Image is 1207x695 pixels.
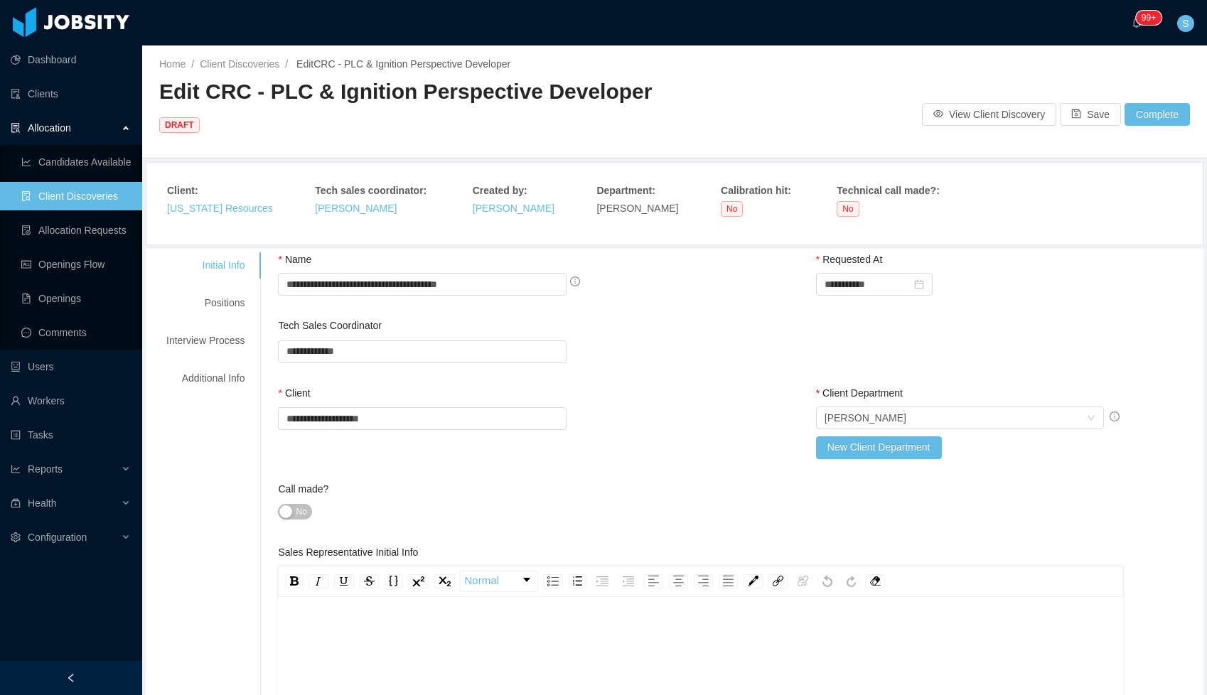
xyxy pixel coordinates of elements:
div: rdw-textalign-control [641,571,741,592]
button: Complete [1125,103,1190,126]
span: Allocation [28,122,71,134]
strong: Client : [167,185,198,196]
span: Reports [28,463,63,475]
div: Pat Brown [825,407,906,429]
div: Unordered [543,574,563,588]
div: Outdent [618,574,638,588]
div: rdw-toolbar [278,566,1122,597]
label: Name [278,254,311,265]
button: icon: eyeView Client Discovery [922,103,1056,126]
div: Ordered [569,574,586,588]
div: rdw-inline-control [282,571,458,592]
div: rdw-list-control [540,571,641,592]
strong: Calibration hit : [721,185,791,196]
span: info-circle [1110,411,1120,421]
label: Call made? [278,483,328,495]
span: Normal [464,573,498,589]
i: icon: calendar [914,279,924,289]
a: icon: idcardOpenings Flow [21,250,131,279]
a: [PERSON_NAME] [473,203,554,214]
div: Additional Info [149,365,262,392]
span: Edit [294,58,510,70]
a: Client Discoveries [200,58,279,70]
div: Link [768,574,788,588]
div: Right [694,574,713,588]
span: / [285,58,288,70]
span: No [721,201,743,217]
i: icon: medicine-box [11,498,21,508]
div: Subscript [434,574,455,588]
button: New Client Department [816,436,942,459]
strong: Tech sales coordinator : [315,185,427,196]
a: icon: file-doneAllocation Requests [21,216,131,244]
div: Unlink [793,574,812,588]
i: icon: line-chart [11,464,21,474]
div: Bold [285,574,303,588]
a: Block Type [461,571,537,591]
label: Sales Representative Initial Info [278,546,418,558]
span: info-circle [570,276,580,286]
button: icon: saveSave [1060,103,1121,126]
div: rdw-dropdown [460,571,538,592]
i: icon: bell [1132,18,1142,28]
div: rdw-link-control [766,571,815,592]
div: Positions [149,290,262,316]
div: rdw-remove-control [863,571,888,592]
span: DRAFT [159,117,200,133]
span: No [837,201,859,217]
button: Call made? [278,504,311,519]
a: icon: robotUsers [11,352,131,381]
input: Name [278,273,566,296]
a: Home [159,58,186,70]
a: icon: auditClients [11,80,131,108]
sup: 1581 [1136,11,1162,25]
span: / [191,58,194,70]
a: icon: file-searchClient Discoveries [21,182,131,210]
strong: Created by : [473,185,527,196]
div: Superscript [408,574,429,588]
div: rdw-history-control [815,571,863,592]
span: Configuration [28,532,87,543]
div: Italic [309,574,328,588]
a: CRC - PLC & Ignition Perspective Developer [313,58,510,70]
a: icon: userWorkers [11,387,131,415]
div: rdw-color-picker [741,571,766,592]
div: Remove [866,574,885,588]
i: icon: setting [11,532,21,542]
a: icon: profileTasks [11,421,131,449]
span: No [296,505,306,519]
a: icon: file-textOpenings [21,284,131,313]
div: Justify [719,574,738,588]
span: Edit CRC - PLC & Ignition Perspective Developer [159,80,652,132]
div: Indent [592,574,613,588]
div: Left [644,574,663,588]
span: [PERSON_NAME] [596,203,678,214]
div: Initial Info [149,252,262,279]
span: Health [28,497,56,509]
a: icon: pie-chartDashboard [11,45,131,74]
span: S [1182,15,1189,32]
div: Interview Process [149,328,262,354]
label: Tech Sales Coordinator [278,320,382,331]
i: icon: solution [11,123,21,133]
a: [US_STATE] Resources [167,203,273,214]
strong: Technical call made? : [837,185,939,196]
strong: Department : [596,185,655,196]
div: Redo [842,574,860,588]
label: Requested At [816,254,883,265]
label: Client [278,387,310,399]
div: rdw-block-control [458,571,540,592]
span: Client Department [822,387,903,399]
div: Undo [818,574,837,588]
a: [PERSON_NAME] [315,203,397,214]
div: Strikethrough [360,574,379,588]
a: icon: line-chartCandidates Available [21,148,131,176]
div: Center [669,574,688,588]
a: icon: messageComments [21,318,131,347]
div: Monospace [385,574,402,588]
div: Underline [334,574,354,588]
